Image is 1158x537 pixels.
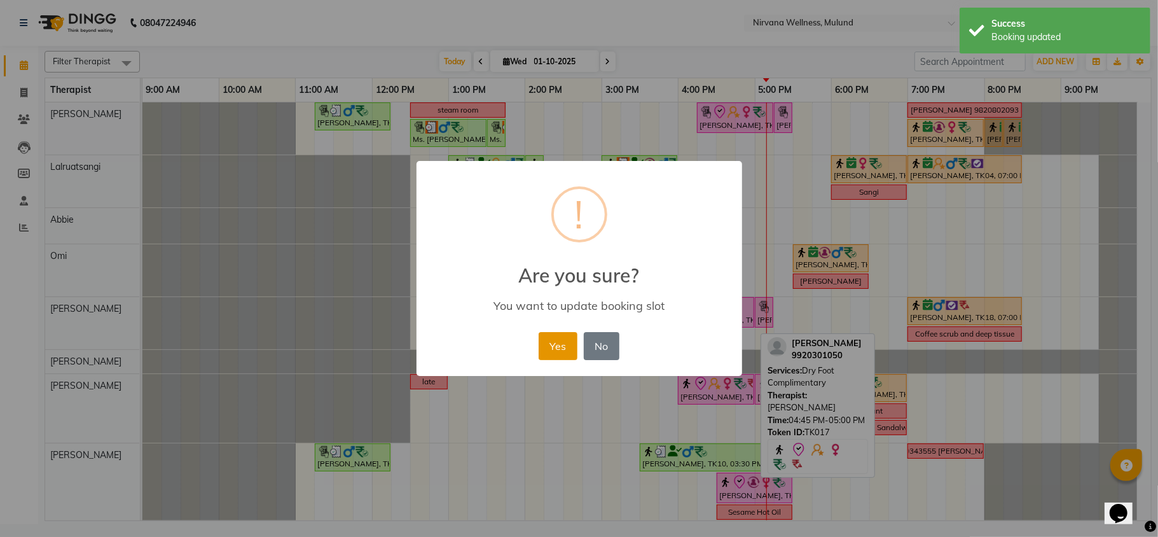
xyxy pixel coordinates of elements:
[434,298,723,313] div: You want to update booking slot
[1105,486,1145,524] iframe: chat widget
[575,189,584,240] div: !
[417,249,742,287] h2: Are you sure?
[539,332,577,360] button: Yes
[991,31,1141,44] div: Booking updated
[584,332,619,360] button: No
[991,17,1141,31] div: Success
